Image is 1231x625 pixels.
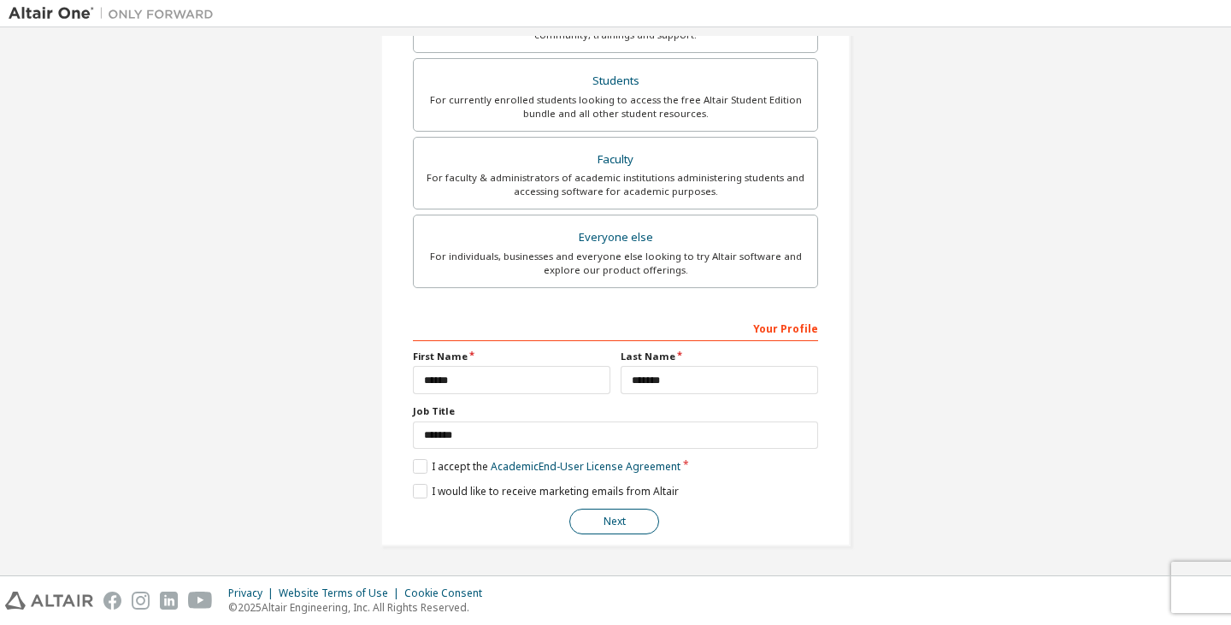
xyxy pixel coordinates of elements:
label: Last Name [621,350,818,363]
div: For faculty & administrators of academic institutions administering students and accessing softwa... [424,171,807,198]
a: Academic End-User License Agreement [491,459,680,474]
img: youtube.svg [188,592,213,610]
img: Altair One [9,5,222,22]
label: I accept the [413,459,680,474]
div: Faculty [424,148,807,172]
div: Students [424,69,807,93]
div: Website Terms of Use [279,587,404,600]
img: linkedin.svg [160,592,178,610]
label: Job Title [413,404,818,418]
img: facebook.svg [103,592,121,610]
img: instagram.svg [132,592,150,610]
button: Next [569,509,659,534]
div: For individuals, businesses and everyone else looking to try Altair software and explore our prod... [424,250,807,277]
div: Your Profile [413,314,818,341]
p: © 2025 Altair Engineering, Inc. All Rights Reserved. [228,600,492,615]
label: First Name [413,350,610,363]
img: altair_logo.svg [5,592,93,610]
div: For currently enrolled students looking to access the free Altair Student Edition bundle and all ... [424,93,807,121]
div: Privacy [228,587,279,600]
label: I would like to receive marketing emails from Altair [413,484,679,498]
div: Everyone else [424,226,807,250]
div: Cookie Consent [404,587,492,600]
